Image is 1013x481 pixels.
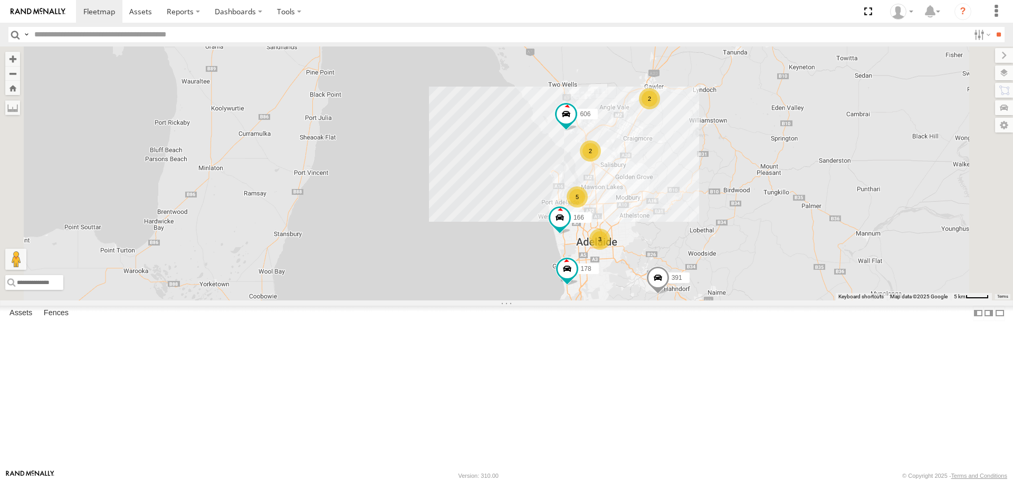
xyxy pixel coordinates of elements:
span: 606 [580,111,590,118]
div: 2 [580,140,601,162]
button: Keyboard shortcuts [838,293,884,300]
label: Dock Summary Table to the Left [973,306,983,321]
div: Amin Vahidinezhad [886,4,917,20]
div: 5 [567,186,588,208]
label: Hide Summary Table [995,306,1005,321]
span: 166 [574,214,584,222]
span: 5 km [954,294,966,299]
a: Terms and Conditions [951,473,1007,479]
div: Version: 310.00 [458,473,499,479]
label: Map Settings [995,118,1013,133]
button: Zoom Home [5,81,20,95]
span: 391 [672,274,682,281]
button: Drag Pegman onto the map to open Street View [5,249,26,270]
div: 3 [589,229,610,250]
a: Visit our Website [6,470,54,481]
div: © Copyright 2025 - [902,473,1007,479]
i: ? [954,3,971,20]
span: 178 [581,265,591,272]
label: Assets [4,306,37,321]
label: Search Filter Options [970,27,992,42]
label: Dock Summary Table to the Right [983,306,994,321]
label: Search Query [22,27,31,42]
div: 2 [639,88,660,109]
img: rand-logo.svg [11,8,65,15]
label: Measure [5,100,20,115]
button: Zoom out [5,66,20,81]
button: Map scale: 5 km per 40 pixels [951,293,992,300]
span: Map data ©2025 Google [890,294,948,299]
label: Fences [39,306,74,321]
button: Zoom in [5,52,20,66]
a: Terms (opens in new tab) [997,294,1008,298]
